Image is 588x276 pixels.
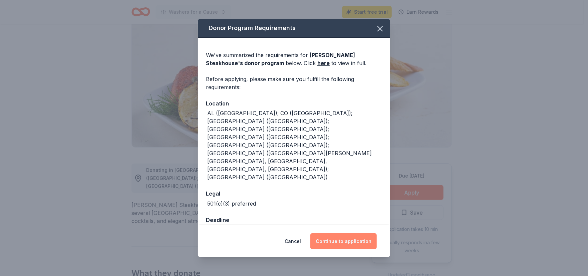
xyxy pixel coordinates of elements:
[206,51,382,67] div: We've summarized the requirements for below. Click to view in full.
[206,99,382,108] div: Location
[207,109,382,181] div: AL ([GEOGRAPHIC_DATA]); CO ([GEOGRAPHIC_DATA]); [GEOGRAPHIC_DATA] ([GEOGRAPHIC_DATA]); [GEOGRAPHI...
[317,59,330,67] a: here
[198,19,390,38] div: Donor Program Requirements
[206,189,382,198] div: Legal
[310,233,377,249] button: Continue to application
[285,233,301,249] button: Cancel
[206,75,382,91] div: Before applying, please make sure you fulfill the following requirements:
[207,200,256,208] div: 501(c)(3) preferred
[206,216,382,224] div: Deadline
